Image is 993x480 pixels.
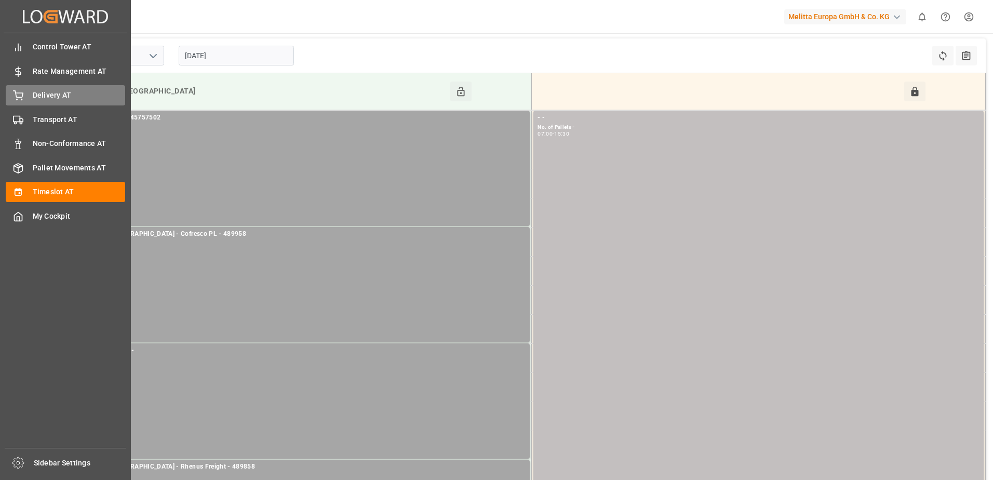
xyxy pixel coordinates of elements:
[179,46,294,65] input: DD-MM-YYYY
[6,37,125,57] a: Control Tower AT
[33,114,126,125] span: Transport AT
[84,113,526,123] div: Ospra - Ospra - 45757502
[86,82,450,101] div: Inbound [GEOGRAPHIC_DATA]
[33,90,126,101] span: Delivery AT
[84,239,526,248] div: No. of Pallets -
[538,131,553,136] div: 07:00
[538,113,979,123] div: - -
[910,5,934,29] button: show 0 new notifications
[6,182,125,202] a: Timeslot AT
[784,9,906,24] div: Melitta Europa GmbH & Co. KG
[34,458,127,469] span: Sidebar Settings
[33,163,126,174] span: Pallet Movements AT
[6,109,125,129] a: Transport AT
[6,61,125,81] a: Rate Management AT
[84,462,526,472] div: Cofresco [GEOGRAPHIC_DATA] - Rhenus Freight - 489858
[145,48,160,64] button: open menu
[6,157,125,178] a: Pallet Movements AT
[6,85,125,105] a: Delivery AT
[84,345,526,356] div: Other - Others - -
[33,186,126,197] span: Timeslot AT
[6,134,125,154] a: Non-Conformance AT
[33,66,126,77] span: Rate Management AT
[84,229,526,239] div: Cofresco [GEOGRAPHIC_DATA] - Cofresco PL - 489958
[33,138,126,149] span: Non-Conformance AT
[33,42,126,52] span: Control Tower AT
[934,5,957,29] button: Help Center
[553,131,554,136] div: -
[6,206,125,226] a: My Cockpit
[33,211,126,222] span: My Cockpit
[538,123,979,132] div: No. of Pallets -
[84,123,526,132] div: No. of Pallets - 6
[784,7,910,26] button: Melitta Europa GmbH & Co. KG
[84,356,526,365] div: No. of Pallets -
[554,131,569,136] div: 15:30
